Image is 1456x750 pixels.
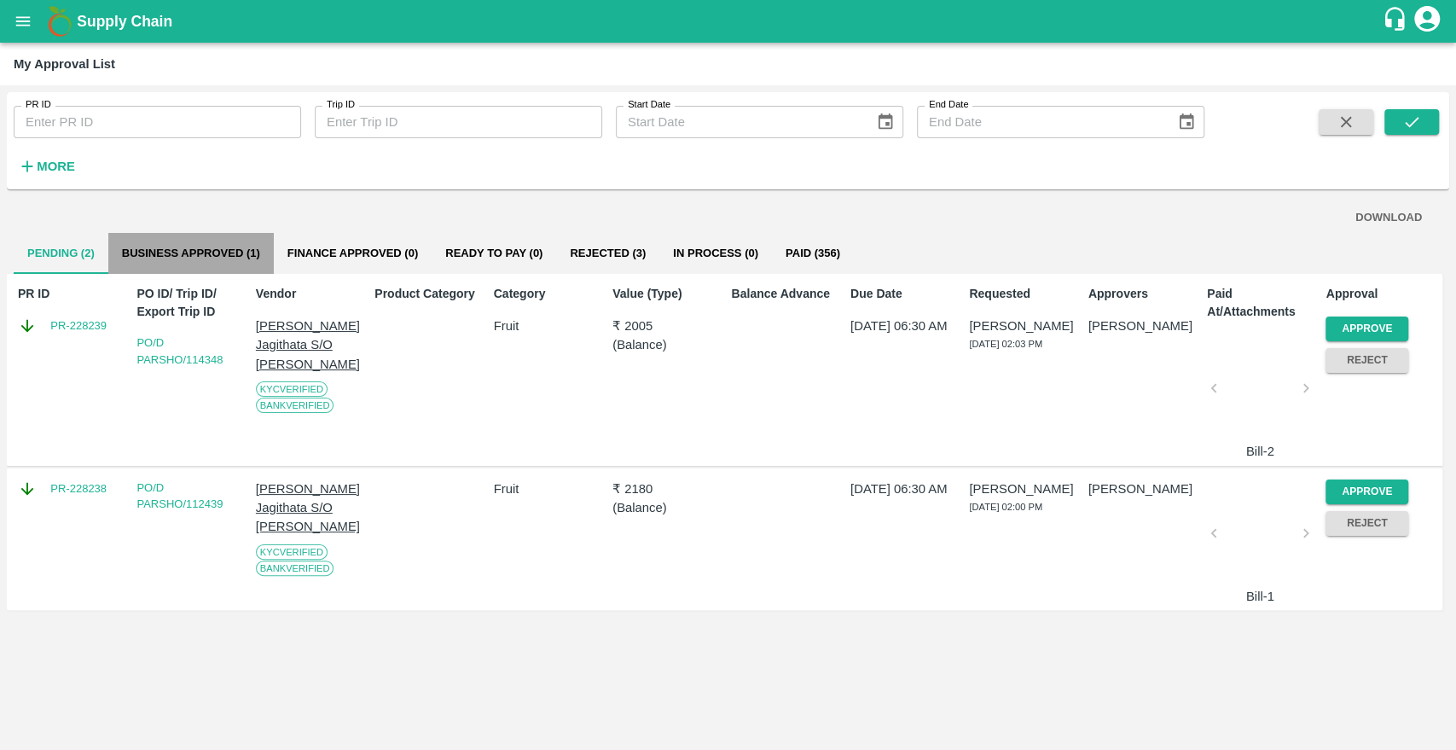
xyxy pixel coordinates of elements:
button: DOWNLOAD [1349,203,1429,233]
p: Category [494,285,606,303]
a: PR-228239 [50,317,107,334]
p: [PERSON_NAME] Jagithata S/O [PERSON_NAME] [256,480,368,537]
input: Start Date [616,106,862,138]
button: Ready To Pay (0) [432,233,556,274]
div: My Approval List [14,53,115,75]
p: Bill-1 [1221,587,1299,606]
label: PR ID [26,98,51,112]
p: Product Category [374,285,486,303]
button: Choose date [1170,106,1203,138]
button: Reject [1325,348,1408,373]
p: PO ID/ Trip ID/ Export Trip ID [136,285,248,321]
strong: More [37,160,75,173]
p: PR ID [18,285,130,303]
button: Rejected (3) [556,233,659,274]
span: KYC Verified [256,544,328,560]
span: Bank Verified [256,398,334,413]
label: End Date [929,98,968,112]
p: Approvers [1088,285,1200,303]
p: [PERSON_NAME] [969,480,1081,498]
span: [DATE] 02:00 PM [969,502,1042,512]
p: Bill-2 [1221,442,1299,461]
button: open drawer [3,2,43,41]
span: [DATE] 02:03 PM [969,339,1042,349]
a: PO/D PARSHO/114348 [136,336,223,366]
label: Trip ID [327,98,355,112]
p: Value (Type) [612,285,724,303]
p: [DATE] 06:30 AM [850,480,962,498]
p: ( Balance ) [612,335,724,354]
p: ( Balance ) [612,498,724,517]
p: Due Date [850,285,962,303]
p: [PERSON_NAME] [969,317,1081,335]
a: Supply Chain [77,9,1382,33]
button: Reject [1325,511,1408,536]
span: KYC Verified [256,381,328,397]
p: Paid At/Attachments [1207,285,1319,321]
p: ₹ 2180 [612,480,724,498]
p: Requested [969,285,1081,303]
button: Pending (2) [14,233,108,274]
div: account of current user [1412,3,1442,39]
button: In Process (0) [659,233,772,274]
button: Approve [1325,480,1408,504]
p: Approval [1325,285,1437,303]
a: PO/D PARSHO/112439 [136,481,223,511]
button: Paid (356) [772,233,854,274]
button: Approve [1325,317,1408,341]
p: [DATE] 06:30 AM [850,317,962,335]
p: Balance Advance [731,285,843,303]
p: [PERSON_NAME] [1088,317,1200,335]
div: customer-support [1382,6,1412,37]
button: Finance Approved (0) [274,233,432,274]
p: Fruit [494,317,606,335]
p: [PERSON_NAME] Jagithata S/O [PERSON_NAME] [256,317,368,374]
input: Enter Trip ID [315,106,602,138]
span: Bank Verified [256,561,334,576]
input: End Date [917,106,1163,138]
p: [PERSON_NAME] [1088,480,1200,498]
b: Supply Chain [77,13,172,30]
button: Choose date [869,106,902,138]
img: logo [43,4,77,38]
button: More [14,152,79,181]
input: Enter PR ID [14,106,301,138]
a: PR-228238 [50,480,107,497]
label: Start Date [628,98,670,112]
p: Fruit [494,480,606,498]
button: Business Approved (1) [108,233,274,274]
p: ₹ 2005 [612,317,724,335]
p: Vendor [256,285,368,303]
